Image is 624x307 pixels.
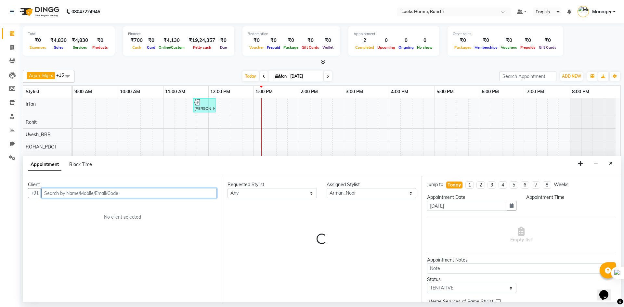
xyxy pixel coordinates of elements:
span: ADD NEW [562,74,581,79]
li: 4 [499,181,507,189]
div: ₹700 [128,37,145,44]
div: Assigned Stylist [327,181,416,188]
span: Expenses [28,45,48,50]
span: Prepaid [265,45,282,50]
span: Vouchers [499,45,519,50]
span: No show [415,45,434,50]
div: Total [28,31,110,37]
div: Appointment Notes [427,257,616,263]
a: 8:00 PM [570,87,591,96]
li: 2 [476,181,485,189]
span: Uvesh_BRB [26,132,51,137]
span: Stylist [26,89,39,95]
li: 5 [510,181,518,189]
span: Completed [354,45,376,50]
span: Petty cash [191,45,213,50]
span: Mon [274,74,288,79]
span: Empty list [510,227,532,243]
b: 08047224946 [71,3,100,21]
div: ₹0 [537,37,558,44]
a: 10:00 AM [118,87,142,96]
span: Cash [131,45,143,50]
input: yyyy-mm-dd [427,201,507,211]
div: Appointment Time [526,194,616,201]
img: Manager [578,6,589,17]
span: Today [242,71,259,81]
span: Services [71,45,89,50]
span: +15 [56,72,69,78]
span: Sales [52,45,65,50]
a: x [50,73,53,78]
div: Appointment Date [427,194,516,201]
div: ₹19,24,357 [186,37,218,44]
span: Arjun_Mgr [29,73,50,78]
span: Manager [592,8,612,15]
a: 7:00 PM [525,87,546,96]
a: 9:00 AM [73,87,94,96]
div: Jump to [427,181,443,188]
button: Close [606,159,616,169]
span: Block Time [69,161,92,167]
span: Packages [453,45,473,50]
a: 3:00 PM [344,87,365,96]
button: ADD NEW [560,72,583,81]
div: ₹0 [499,37,519,44]
li: 6 [521,181,529,189]
span: Products [91,45,110,50]
div: ₹0 [265,37,282,44]
span: Online/Custom [157,45,186,50]
div: Status [427,276,516,283]
div: Weeks [554,181,568,188]
div: Other sales [453,31,558,37]
a: 6:00 PM [480,87,500,96]
input: Search by Name/Mobile/Email/Code [41,188,217,198]
input: 2025-09-01 [288,71,321,81]
a: 1:00 PM [254,87,274,96]
span: Gift Cards [537,45,558,50]
iframe: chat widget [597,281,617,301]
div: ₹0 [300,37,321,44]
div: No client selected [44,214,201,221]
div: Redemption [248,31,335,37]
a: 5:00 PM [435,87,455,96]
input: Search Appointment [500,71,556,81]
span: Irfan [26,101,36,107]
a: 4:00 PM [389,87,410,96]
a: 11:00 AM [163,87,187,96]
span: Memberships [473,45,499,50]
a: 12:00 PM [209,87,232,96]
div: ₹4,130 [157,37,186,44]
div: Today [448,182,461,188]
span: Wallet [321,45,335,50]
div: ₹0 [248,37,265,44]
div: ₹0 [218,37,229,44]
div: 2 [354,37,376,44]
div: Requested Stylist [227,181,317,188]
span: Appointment [28,159,61,171]
span: Merge Services of Same Stylist [428,298,493,306]
div: ₹0 [145,37,157,44]
div: 0 [397,37,415,44]
div: [PERSON_NAME], TK02, 11:40 AM-12:10 PM, [PERSON_NAME] Trimming (₹500) [194,99,215,111]
li: 3 [487,181,496,189]
div: Finance [128,31,229,37]
span: Voucher [248,45,265,50]
div: ₹0 [282,37,300,44]
div: ₹0 [453,37,473,44]
div: Client [28,181,217,188]
div: ₹0 [321,37,335,44]
div: ₹0 [28,37,48,44]
button: +91 [28,188,42,198]
div: ₹0 [473,37,499,44]
a: 2:00 PM [299,87,319,96]
div: ₹4,830 [48,37,69,44]
li: 7 [532,181,540,189]
span: Package [282,45,300,50]
div: 0 [415,37,434,44]
span: Card [145,45,157,50]
img: logo [17,3,61,21]
div: ₹0 [91,37,110,44]
span: Ongoing [397,45,415,50]
div: 0 [376,37,397,44]
li: 1 [465,181,474,189]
